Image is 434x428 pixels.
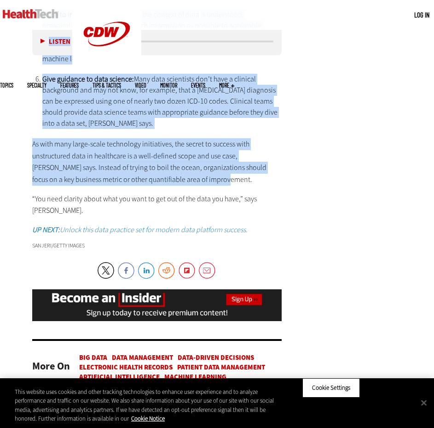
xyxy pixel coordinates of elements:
a: Electronic Health Records [79,363,173,372]
p: As with many large-scale technology initiatives, the secret to success with unstructured data in ... [32,138,282,185]
a: Big Data [79,353,107,362]
span: More [219,82,234,88]
a: More information about your privacy [131,415,165,422]
a: Features [60,82,79,88]
a: Events [191,82,205,88]
a: CDW [72,61,141,70]
p: “You need clarity about what you want to get out of the data you have,” says [PERSON_NAME]. [32,193,282,217]
a: Data Management [112,353,173,362]
a: Video [135,82,146,88]
a: MonITor [160,82,177,88]
a: Artificial Intelligence [79,372,160,381]
div: User menu [414,10,429,20]
a: Machine Learning [164,372,226,381]
a: UP NEXT:Unlock this data practice set for modern data platform success. [32,225,248,235]
button: Close [414,393,434,413]
a: Data-Driven Decisions [178,353,254,362]
a: Patient Data Management [177,363,265,372]
span: Specialty [27,82,46,88]
div: sanjeri/Getty Images [32,243,282,248]
button: Cookie Settings [302,378,360,398]
li: Many data scientists don’t have a clinical background and may not know, for example, that a [MEDI... [42,74,282,129]
a: Tips & Tactics [93,82,121,88]
a: Log in [414,11,429,19]
div: This website uses cookies and other tracking technologies to enhance user experience and to analy... [15,387,284,423]
strong: UP NEXT: [32,225,60,235]
em: Unlock this data practice set for modern data platform success. [32,225,248,235]
img: Home [3,9,58,18]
